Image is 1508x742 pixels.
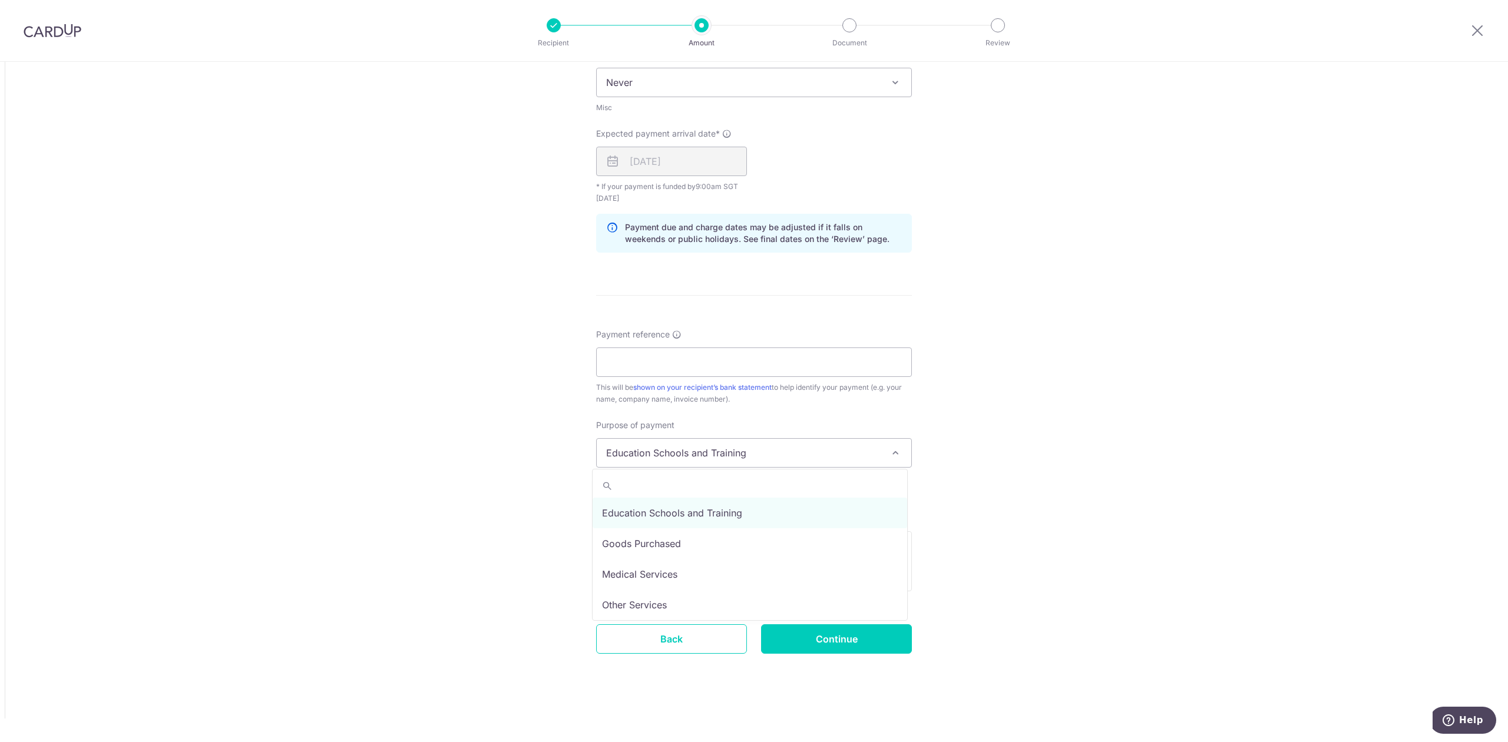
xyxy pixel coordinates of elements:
[593,589,907,620] li: Other Services
[596,382,912,405] div: This will be to help identify your payment (e.g. your name, company name, invoice number).
[596,128,720,140] span: Expected payment arrival date*
[596,329,670,340] span: Payment reference
[593,528,907,559] li: Goods Purchased
[510,37,597,49] p: Recipient
[658,37,745,49] p: Amount
[593,498,907,528] li: Education Schools and Training
[597,439,911,467] span: Education Schools and Training
[596,181,747,204] span: * If your payment is funded by
[633,383,772,392] a: shown on your recipient’s bank statement
[593,559,907,589] li: Medical Services
[596,68,912,97] span: Never
[596,419,674,431] label: Purpose of payment
[24,24,81,38] img: CardUp
[806,37,893,49] p: Document
[954,37,1041,49] p: Review
[596,103,612,112] span: translation missing: en.account_steps.making_payment_form.duration.payment_frequency.one_time_pay...
[625,221,902,245] p: Payment due and charge dates may be adjusted if it falls on weekends or public holidays. See fina...
[761,624,912,654] input: Continue
[596,438,912,468] span: Education Schools and Training
[597,68,911,97] span: Never
[596,624,747,654] a: Back
[1433,707,1496,736] iframe: Opens a widget where you can find more information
